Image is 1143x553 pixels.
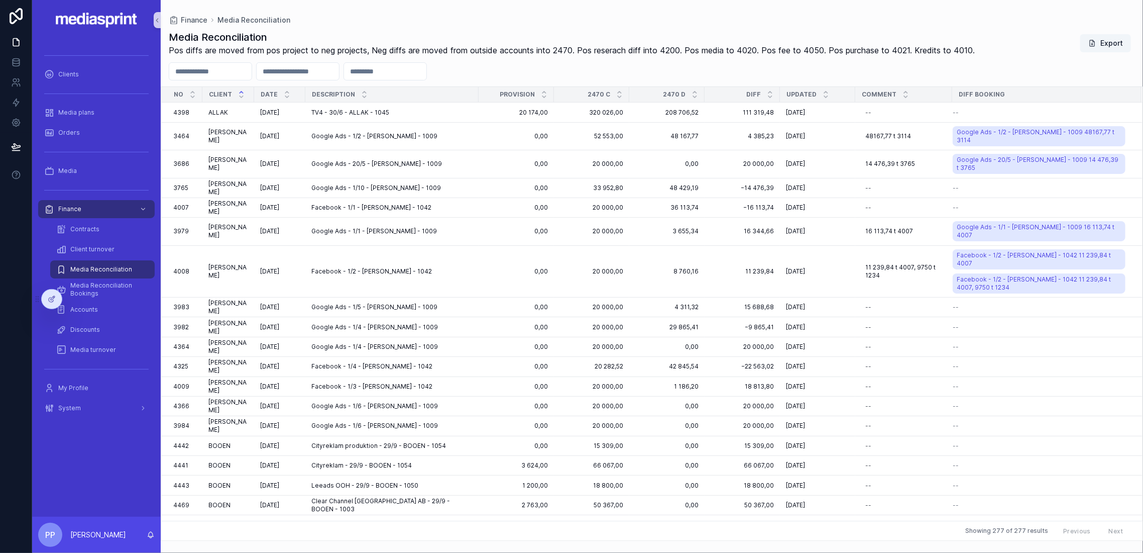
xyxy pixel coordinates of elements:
a: 48167,77 t 3114 [861,128,946,144]
span: 20 000,00 [560,160,623,168]
span: 0,00 [485,184,548,192]
a: 3464 [173,132,196,140]
a: Media Reconciliation [50,260,155,279]
span: 3686 [173,160,189,168]
span: [PERSON_NAME] [208,200,248,216]
span: −14 476,39 [711,184,774,192]
span: Media turnover [70,346,116,354]
span: 11 239,84 [711,267,774,275]
span: [DATE] [786,323,805,331]
span: [DATE] [260,204,279,212]
a: 11 239,84 t 4007, 9750 t 1234 [861,259,946,284]
img: App logo [55,12,138,28]
a: Google Ads - 20/5 - [PERSON_NAME] - 1009 [311,160,473,168]
a: -- [861,319,946,335]
a: 52 553,00 [560,132,623,140]
a: 0,00 [485,204,548,212]
a: Finance [169,15,207,25]
a: -- [861,339,946,355]
a: 4007 [173,204,196,212]
span: -- [953,109,959,117]
span: 4398 [173,109,189,117]
a: [DATE] [260,204,299,212]
span: [PERSON_NAME] [208,180,248,196]
a: [DATE] [786,383,849,391]
a: 3979 [173,227,196,235]
span: 16 113,74 t 4007 [865,227,913,235]
a: [DATE] [260,343,299,351]
a: 14 476,39 t 3765 [861,156,946,172]
div: -- [865,323,871,331]
span: Google Ads - 1/2 - [PERSON_NAME] - 1009 48167,77 t 3114 [957,128,1121,144]
a: [PERSON_NAME] [208,379,248,395]
span: [DATE] [786,184,805,192]
span: Facebook - 1/1 - [PERSON_NAME] - 1042 [311,204,431,212]
span: -- [953,303,959,311]
a: 20 000,00 [711,343,774,351]
a: 20 000,00 [560,323,623,331]
a: 4398 [173,109,196,117]
span: Orders [58,129,80,137]
a: Finance [38,200,155,218]
a: 20 174,00 [485,109,548,117]
a: 0,00 [485,227,548,235]
span: 0,00 [635,160,699,168]
span: [DATE] [260,267,279,275]
span: Facebook - 1/3 - [PERSON_NAME] - 1042 [311,383,432,391]
a: [DATE] [786,267,849,275]
a: 20 000,00 [560,267,623,275]
span: 111 319,48 [711,109,774,117]
a: [PERSON_NAME] [208,358,248,375]
a: [PERSON_NAME] [208,299,248,315]
span: -- [953,362,959,371]
span: [DATE] [260,109,279,117]
span: 0,00 [635,343,699,351]
span: [DATE] [786,204,805,212]
a: -- [861,299,946,315]
a: 0,00 [485,160,548,168]
span: 1 186,20 [635,383,699,391]
span: Discounts [70,326,100,334]
a: Facebook - 1/4 - [PERSON_NAME] - 1042 [311,362,473,371]
div: -- [865,204,871,212]
a: [DATE] [786,204,849,212]
a: 16 344,66 [711,227,774,235]
a: 4325 [173,362,196,371]
span: 3765 [173,184,188,192]
a: [PERSON_NAME] [208,223,248,239]
span: 48 167,77 [635,132,699,140]
span: [DATE] [786,109,805,117]
span: 20 282,52 [560,362,623,371]
span: TV4 - 30/6 - ALLAK - 1045 [311,109,389,117]
div: -- [865,383,871,391]
span: Google Ads - 20/5 - [PERSON_NAME] - 1009 [311,160,442,168]
span: 4008 [173,267,189,275]
a: My Profile [38,379,155,397]
a: 208 706,52 [635,109,699,117]
a: 3982 [173,323,196,331]
a: [PERSON_NAME] [208,339,248,355]
a: Google Ads - 1/2 - [PERSON_NAME] - 1009 [311,132,473,140]
span: Google Ads - 1/10 - [PERSON_NAME] - 1009 [311,184,441,192]
span: Media Reconciliation [217,15,290,25]
a: [DATE] [786,362,849,371]
span: [DATE] [260,303,279,311]
span: 20 000,00 [560,204,623,212]
a: Facebook - 1/2 - [PERSON_NAME] - 1042 [311,267,473,275]
a: 20 000,00 [560,303,623,311]
span: 3979 [173,227,189,235]
a: Google Ads - 1/10 - [PERSON_NAME] - 1009 [311,184,473,192]
span: 20 000,00 [560,383,623,391]
div: scrollable content [32,40,161,430]
span: −22 563,02 [711,362,774,371]
span: Media [58,167,77,175]
a: Facebook - 1/3 - [PERSON_NAME] - 1042 [311,383,473,391]
a: 0,00 [485,362,548,371]
a: Google Ads - 20/5 - [PERSON_NAME] - 1009 14 476,39 t 3765 [953,154,1125,174]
